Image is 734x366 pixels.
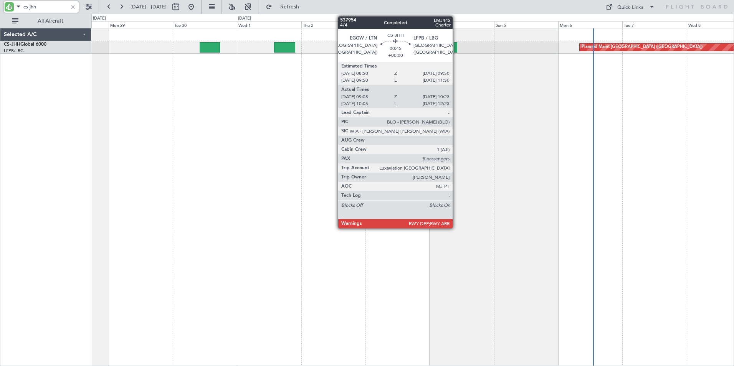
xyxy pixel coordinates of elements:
[4,48,24,54] a: LFPB/LBG
[23,1,68,13] input: A/C (Reg. or Type)
[20,18,81,24] span: All Aircraft
[622,21,686,28] div: Tue 7
[93,15,106,22] div: [DATE]
[494,21,558,28] div: Sun 5
[558,21,622,28] div: Mon 6
[617,4,643,12] div: Quick Links
[173,21,237,28] div: Tue 30
[602,1,659,13] button: Quick Links
[237,21,301,28] div: Wed 1
[4,42,46,47] a: CS-JHHGlobal 6000
[109,21,173,28] div: Mon 29
[131,3,167,10] span: [DATE] - [DATE]
[262,1,308,13] button: Refresh
[582,41,703,53] div: Planned Maint [GEOGRAPHIC_DATA] ([GEOGRAPHIC_DATA])
[301,21,365,28] div: Thu 2
[274,4,306,10] span: Refresh
[4,42,20,47] span: CS-JHH
[365,21,430,28] div: Fri 3
[8,15,83,27] button: All Aircraft
[238,15,251,22] div: [DATE]
[430,21,494,28] div: Sat 4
